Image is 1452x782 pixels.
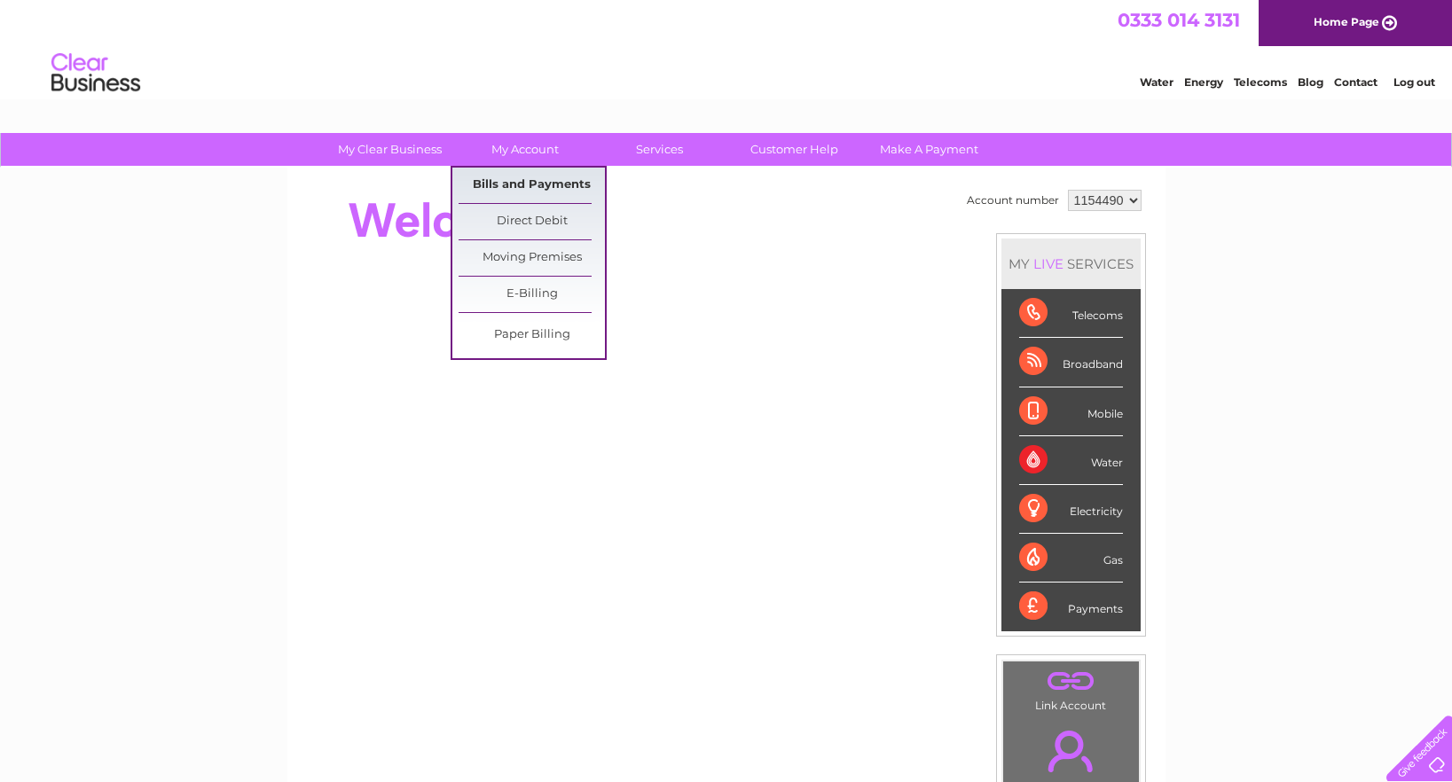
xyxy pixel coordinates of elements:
[1140,75,1173,89] a: Water
[1030,255,1067,272] div: LIVE
[1298,75,1323,89] a: Blog
[1118,9,1240,31] a: 0333 014 3131
[1001,239,1141,289] div: MY SERVICES
[1234,75,1287,89] a: Telecoms
[1184,75,1223,89] a: Energy
[962,185,1063,215] td: Account number
[586,133,733,166] a: Services
[308,10,1146,86] div: Clear Business is a trading name of Verastar Limited (registered in [GEOGRAPHIC_DATA] No. 3667643...
[1019,436,1123,485] div: Water
[1393,75,1435,89] a: Log out
[1019,583,1123,630] div: Payments
[1019,289,1123,338] div: Telecoms
[459,277,605,312] a: E-Billing
[1008,666,1134,697] a: .
[51,46,141,100] img: logo.png
[317,133,463,166] a: My Clear Business
[459,317,605,353] a: Paper Billing
[1002,661,1140,716] td: Link Account
[1334,75,1377,89] a: Contact
[1019,338,1123,387] div: Broadband
[451,133,598,166] a: My Account
[459,240,605,276] a: Moving Premises
[721,133,867,166] a: Customer Help
[459,168,605,203] a: Bills and Payments
[1019,534,1123,583] div: Gas
[1019,387,1123,436] div: Mobile
[856,133,1002,166] a: Make A Payment
[1019,485,1123,534] div: Electricity
[1008,720,1134,782] a: .
[459,204,605,239] a: Direct Debit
